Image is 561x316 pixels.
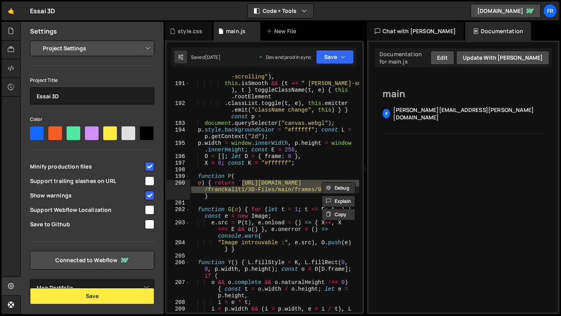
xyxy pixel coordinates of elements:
div: 203 [167,220,190,240]
div: 191 [167,80,190,100]
a: Fr [543,4,557,18]
div: 197 [167,160,190,167]
div: 208 [167,299,190,306]
div: 204 [167,240,190,253]
div: 195 [167,140,190,153]
span: Show warnings [30,192,144,199]
div: 206 [167,259,190,279]
div: 199 [167,173,190,180]
a: 🤙 [2,2,21,20]
div: 202 [167,206,190,220]
div: Essai 3D [30,6,55,16]
div: 196 [167,153,190,160]
label: Project Title [30,76,58,84]
div: style.css [178,27,202,35]
div: Dev and prod in sync [258,54,311,60]
a: Connected to Webflow [30,251,154,270]
input: Project name [30,87,154,105]
span: f [385,110,388,117]
div: 194 [167,127,190,140]
div: main.js [226,27,245,35]
span: Minify production files [30,163,144,170]
div: 201 [167,200,190,206]
div: 193 [167,120,190,127]
button: Edit [430,51,454,65]
div: Saved [191,54,221,60]
h2: Settings [30,27,57,36]
button: Save [316,50,354,64]
div: 198 [167,167,190,173]
button: Debug [322,182,355,194]
span: [PERSON_NAME][EMAIL_ADDRESS][PERSON_NAME][DOMAIN_NAME] [393,106,534,121]
div: New File [266,27,299,35]
a: [DOMAIN_NAME] [471,4,541,18]
div: 205 [167,253,190,259]
button: Copy [322,209,355,220]
div: 207 [167,279,190,299]
div: Documentation [465,22,531,41]
span: Support Webflow Localization [30,206,144,214]
div: Documentation for main.js [377,50,430,65]
button: Explain [322,195,355,207]
button: Update with [PERSON_NAME] [456,51,549,65]
div: 192 [167,100,190,120]
span: Save to Github [30,220,144,228]
div: [DATE] [205,54,221,60]
h2: main [383,87,544,100]
span: Support trailing slashes on URL [30,177,144,185]
button: Code + Tools [248,4,313,18]
div: Chat with [PERSON_NAME] [367,22,464,41]
button: Save [30,288,154,304]
label: Color [30,115,42,123]
div: 200 [167,180,190,200]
